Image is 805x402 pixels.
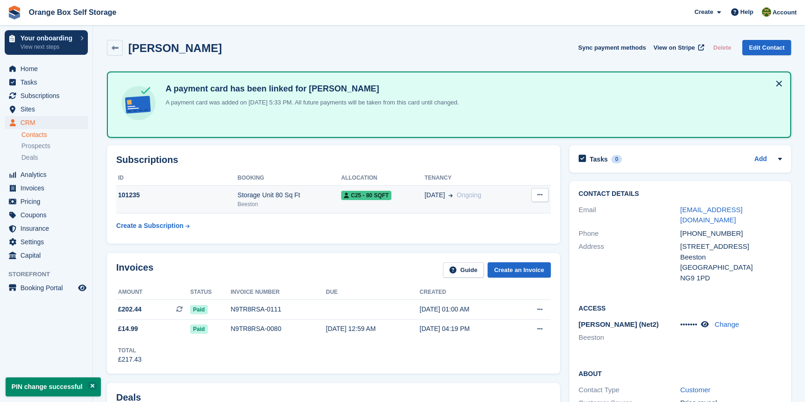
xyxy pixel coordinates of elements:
[578,40,646,55] button: Sync payment methods
[579,205,680,226] div: Email
[21,141,88,151] a: Prospects
[20,182,76,195] span: Invoices
[118,305,142,314] span: £202.44
[680,273,782,284] div: NG9 1PD
[116,217,190,234] a: Create a Subscription
[20,222,76,235] span: Insurance
[231,305,326,314] div: N9TR8RSA-0111
[116,155,551,165] h2: Subscriptions
[20,281,76,294] span: Booking Portal
[650,40,706,55] a: View on Stripe
[420,285,514,300] th: Created
[653,43,695,52] span: View on Stripe
[190,305,207,314] span: Paid
[680,386,710,394] a: Customer
[5,182,88,195] a: menu
[424,190,445,200] span: [DATE]
[680,206,742,224] a: [EMAIL_ADDRESS][DOMAIN_NAME]
[21,153,38,162] span: Deals
[238,190,341,200] div: Storage Unit 80 Sq Ft
[162,84,459,94] h4: A payment card has been linked for [PERSON_NAME]
[579,241,680,283] div: Address
[590,155,608,163] h2: Tasks
[5,281,88,294] a: menu
[579,332,680,343] li: Beeston
[118,355,142,364] div: £217.43
[579,303,782,312] h2: Access
[5,235,88,248] a: menu
[680,320,697,328] span: •••••••
[20,235,76,248] span: Settings
[680,262,782,273] div: [GEOGRAPHIC_DATA]
[5,195,88,208] a: menu
[443,262,484,278] a: Guide
[341,191,391,200] span: C25 - 80 SQFT
[20,195,76,208] span: Pricing
[162,98,459,107] p: A payment card was added on [DATE] 5:33 PM. All future payments will be taken from this card unti...
[20,208,76,221] span: Coupons
[116,171,238,186] th: ID
[231,324,326,334] div: N9TR8RSA-0080
[714,320,739,328] a: Change
[6,377,101,396] p: PIN change successful
[20,76,76,89] span: Tasks
[5,249,88,262] a: menu
[709,40,735,55] button: Delete
[488,262,551,278] a: Create an Invoice
[680,241,782,252] div: [STREET_ADDRESS]
[116,262,153,278] h2: Invoices
[25,5,120,20] a: Orange Box Self Storage
[77,282,88,293] a: Preview store
[116,285,190,300] th: Amount
[579,320,659,328] span: [PERSON_NAME] (Net2)
[740,7,753,17] span: Help
[579,385,680,396] div: Contact Type
[20,35,76,41] p: Your onboarding
[5,89,88,102] a: menu
[20,103,76,116] span: Sites
[579,190,782,198] h2: Contact Details
[5,76,88,89] a: menu
[424,171,518,186] th: Tenancy
[190,285,231,300] th: Status
[20,43,76,51] p: View next steps
[190,324,207,334] span: Paid
[118,346,142,355] div: Total
[5,168,88,181] a: menu
[20,249,76,262] span: Capital
[21,153,88,162] a: Deals
[611,155,622,163] div: 0
[231,285,326,300] th: Invoice number
[119,84,158,123] img: card-linked-ebf98d0992dc2aeb22e95c0e3c79077019eb2392cfd83c6a337811c24bc77127.svg
[5,208,88,221] a: menu
[21,130,88,139] a: Contacts
[341,171,424,186] th: Allocation
[21,142,50,150] span: Prospects
[326,324,420,334] div: [DATE] 12:59 AM
[5,116,88,129] a: menu
[456,191,481,199] span: Ongoing
[128,42,222,54] h2: [PERSON_NAME]
[8,270,92,279] span: Storefront
[116,190,238,200] div: 101235
[5,103,88,116] a: menu
[238,171,341,186] th: Booking
[20,116,76,129] span: CRM
[680,252,782,263] div: Beeston
[680,228,782,239] div: [PHONE_NUMBER]
[579,369,782,378] h2: About
[420,305,514,314] div: [DATE] 01:00 AM
[754,154,767,165] a: Add
[772,8,797,17] span: Account
[579,228,680,239] div: Phone
[694,7,713,17] span: Create
[5,62,88,75] a: menu
[5,222,88,235] a: menu
[420,324,514,334] div: [DATE] 04:19 PM
[118,324,138,334] span: £14.99
[326,285,420,300] th: Due
[238,200,341,208] div: Beeston
[20,168,76,181] span: Analytics
[20,62,76,75] span: Home
[116,221,184,231] div: Create a Subscription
